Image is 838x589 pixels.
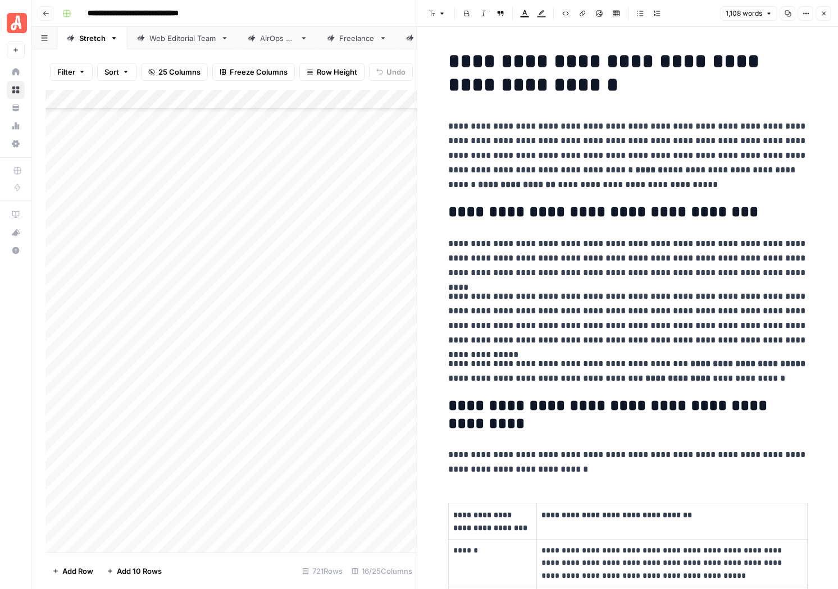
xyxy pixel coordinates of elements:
button: What's new? [7,223,25,241]
a: AirOps QA [238,27,317,49]
span: 1,108 words [726,8,762,19]
span: Undo [386,66,406,77]
span: Add Row [62,565,93,577]
button: Add 10 Rows [100,562,168,580]
span: Filter [57,66,75,77]
button: 25 Columns [141,63,208,81]
img: Angi Logo [7,13,27,33]
div: Web Editorial Team [149,33,216,44]
span: 25 Columns [158,66,201,77]
a: AirOps Academy [7,206,25,223]
button: Undo [369,63,413,81]
button: Filter [50,63,93,81]
button: Row Height [299,63,365,81]
a: Your Data [7,99,25,117]
button: Sort [97,63,136,81]
a: Home [7,63,25,81]
button: 1,108 words [721,6,777,21]
div: 721 Rows [298,562,347,580]
span: Add 10 Rows [117,565,162,577]
button: Help + Support [7,241,25,259]
a: Freelance [317,27,397,49]
a: Stretch [57,27,127,49]
div: Freelance [339,33,375,44]
a: Mag Team [397,27,477,49]
a: Browse [7,81,25,99]
div: 16/25 Columns [347,562,417,580]
span: Freeze Columns [230,66,288,77]
a: Web Editorial Team [127,27,238,49]
a: Usage [7,117,25,135]
a: Settings [7,135,25,153]
span: Row Height [317,66,357,77]
button: Add Row [45,562,100,580]
button: Workspace: Angi [7,9,25,37]
button: Freeze Columns [212,63,295,81]
span: Sort [104,66,119,77]
div: Stretch [79,33,106,44]
div: What's new? [7,224,24,241]
div: AirOps QA [260,33,295,44]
